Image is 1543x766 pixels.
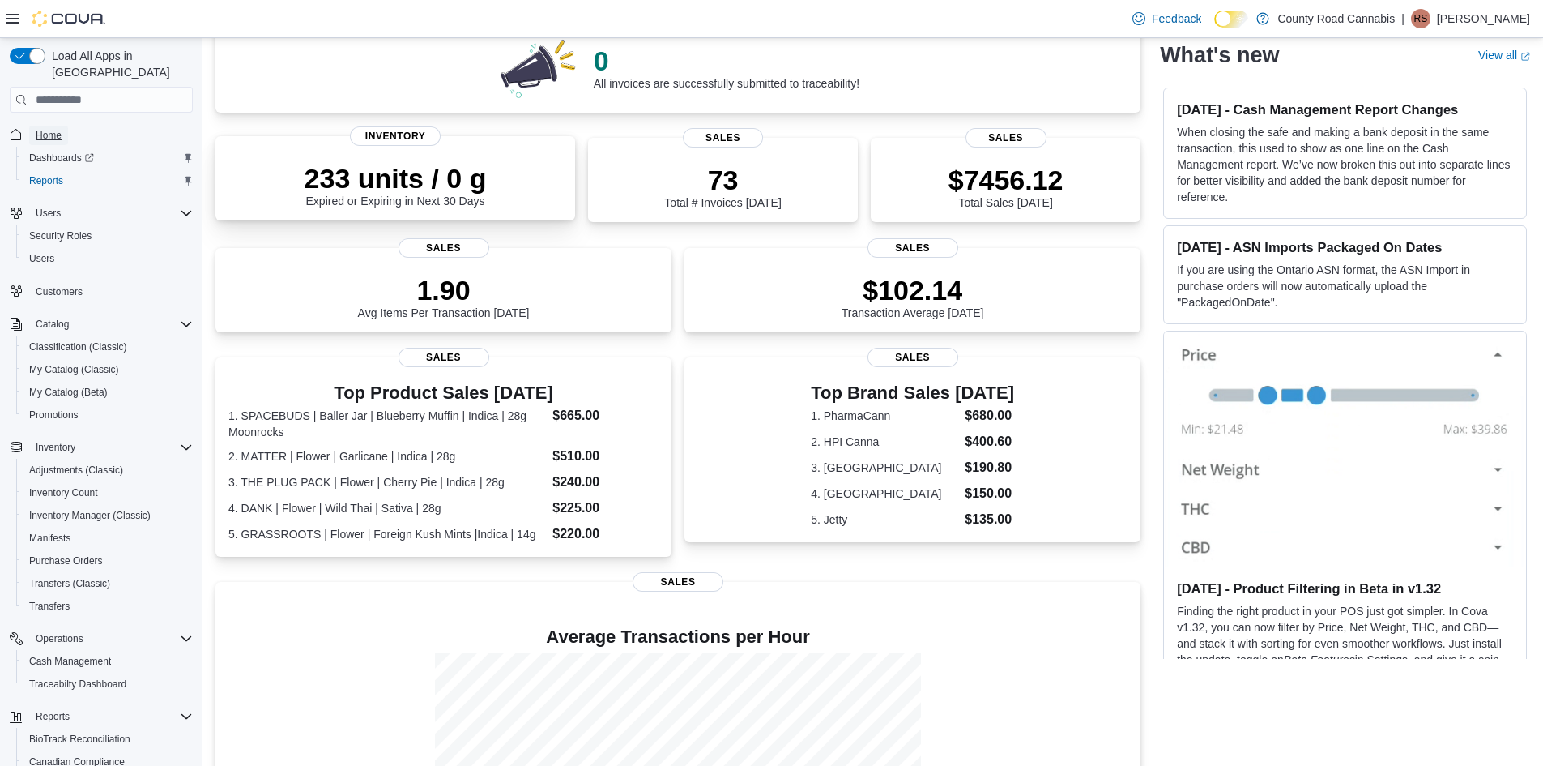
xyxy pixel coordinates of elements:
a: Inventory Count [23,483,104,503]
span: Transfers [29,600,70,613]
p: 73 [664,164,781,196]
button: Security Roles [16,225,199,247]
span: Sales [633,572,723,592]
em: Beta Features [1284,653,1355,665]
h4: Average Transactions per Hour [228,627,1127,647]
dt: 5. GRASSROOTS | Flower | Foreign Kush Mints |Indica | 14g [228,526,546,542]
button: Adjustments (Classic) [16,459,199,481]
span: Load All Apps in [GEOGRAPHIC_DATA] [45,48,193,80]
p: $102.14 [842,274,984,306]
button: Traceabilty Dashboard [16,673,199,695]
dd: $150.00 [965,484,1014,503]
span: Promotions [23,405,193,425]
a: Home [29,126,68,145]
span: Purchase Orders [29,554,103,567]
button: Manifests [16,527,199,550]
button: Reports [29,707,76,726]
input: Dark Mode [1214,11,1248,28]
span: Inventory [29,438,193,457]
span: Users [29,203,193,223]
p: Finding the right product in your POS just got simpler. In Cova v1.32, you can now filter by Pric... [1177,602,1513,683]
span: Sales [399,348,489,367]
div: All invoices are successfully submitted to traceability! [594,45,859,90]
a: Feedback [1126,2,1208,35]
p: County Road Cannabis [1277,9,1395,28]
span: Sales [867,238,958,258]
button: My Catalog (Classic) [16,358,199,381]
button: Inventory [29,438,82,457]
div: Total # Invoices [DATE] [664,164,781,209]
a: Cash Management [23,652,117,671]
h3: [DATE] - Product Filtering in Beta in v1.32 [1177,580,1513,596]
a: Customers [29,282,89,302]
span: BioTrack Reconciliation [23,730,193,749]
button: BioTrack Reconciliation [16,728,199,751]
a: Transfers (Classic) [23,574,117,593]
span: Inventory [36,441,75,454]
button: Inventory [3,436,199,459]
span: Home [29,124,193,144]
span: Manifests [29,532,70,545]
span: Operations [29,629,193,648]
span: Inventory Count [29,486,98,499]
span: Dashboards [23,148,193,168]
div: Total Sales [DATE] [948,164,1063,209]
h3: [DATE] - Cash Management Report Changes [1177,101,1513,118]
span: Inventory Manager (Classic) [23,506,193,525]
button: Inventory Count [16,481,199,504]
span: Traceabilty Dashboard [23,674,193,694]
p: [PERSON_NAME] [1437,9,1530,28]
button: Reports [16,169,199,192]
span: Classification (Classic) [29,340,127,353]
a: View allExternal link [1478,49,1530,62]
span: Inventory [350,126,441,146]
span: Feedback [1152,11,1201,27]
span: Purchase Orders [23,551,193,571]
span: Home [36,129,62,142]
span: Sales [399,238,489,258]
a: Classification (Classic) [23,337,134,357]
a: Traceabilty Dashboard [23,674,133,694]
dt: 2. MATTER | Flower | Garlicane | Indica | 28g [228,448,546,464]
button: Reports [3,705,199,728]
button: Transfers [16,595,199,618]
span: Sales [683,128,764,148]
p: If you are using the Ontario ASN format, the ASN Import in purchase orders will now automatically... [1177,262,1513,310]
span: Adjustments (Classic) [29,464,123,477]
h3: [DATE] - ASN Imports Packaged On Dates [1177,239,1513,255]
span: Sales [867,348,958,367]
span: My Catalog (Beta) [23,383,193,402]
h3: Top Product Sales [DATE] [228,383,659,403]
dd: $240.00 [552,473,659,492]
button: Purchase Orders [16,550,199,572]
a: BioTrack Reconciliation [23,730,137,749]
a: Manifests [23,528,77,548]
span: Adjustments (Classic) [23,460,193,480]
dd: $680.00 [965,406,1014,426]
a: Users [23,249,61,268]
img: Cova [32,11,105,27]
dt: 1. PharmaCann [811,408,958,424]
span: My Catalog (Beta) [29,386,108,399]
span: RS [1414,9,1428,28]
span: Security Roles [23,226,193,246]
a: Dashboards [23,148,100,168]
span: Dashboards [29,152,94,165]
p: 0 [594,45,859,77]
button: Catalog [3,313,199,336]
span: Users [29,252,54,265]
dt: 1. SPACEBUDS | Baller Jar | Blueberry Muffin | Indica | 28g Moonrocks [228,408,546,440]
dt: 2. HPI Canna [811,434,958,450]
span: Transfers (Classic) [29,577,110,590]
dd: $220.00 [552,524,659,544]
span: Catalog [29,315,193,334]
button: Users [16,247,199,270]
button: Classification (Classic) [16,336,199,358]
span: My Catalog (Classic) [23,360,193,379]
img: 0 [497,35,581,100]
p: When closing the safe and making a bank deposit in the same transaction, this used to show as one... [1177,124,1513,205]
span: Customers [36,285,83,298]
button: Customers [3,280,199,303]
button: Operations [3,627,199,650]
